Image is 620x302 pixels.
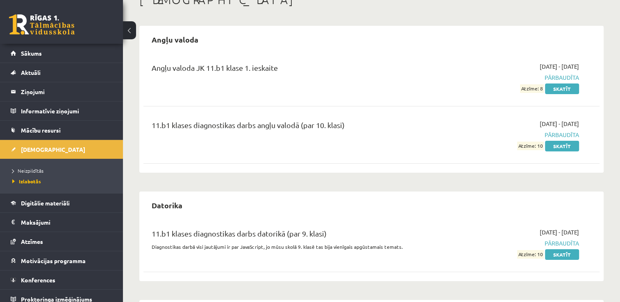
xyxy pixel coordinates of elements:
span: Atzīme: 8 [520,84,544,93]
a: Skatīt [545,83,579,94]
a: Maksājumi [11,213,113,232]
a: Izlabotās [12,178,115,185]
h2: Datorika [143,196,191,215]
a: Motivācijas programma [11,251,113,270]
div: 11.b1 klases diagnostikas darbs angļu valodā (par 10. klasi) [152,119,432,135]
span: Aktuāli [21,69,41,76]
span: Atzīme: 10 [517,250,544,259]
span: [DATE] - [DATE] [540,228,579,237]
span: Sākums [21,50,42,57]
span: Motivācijas programma [21,257,86,264]
div: 11.b1 klases diagnostikas darbs datorikā (par 9. klasi) [152,228,432,243]
span: [DEMOGRAPHIC_DATA] [21,146,85,153]
span: Atzīme: 10 [517,142,544,150]
p: Diagnostikas darbā visi jautājumi ir par JavaScript, jo mūsu skolā 9. klasē tas bija vienīgais ap... [152,243,432,250]
legend: Informatīvie ziņojumi [21,101,113,120]
span: Digitālie materiāli [21,199,70,207]
a: Mācību resursi [11,121,113,140]
a: Digitālie materiāli [11,194,113,212]
span: Konferences [21,276,55,284]
a: [DEMOGRAPHIC_DATA] [11,140,113,159]
a: Ziņojumi [11,82,113,101]
a: Skatīt [545,249,579,260]
span: Atzīmes [21,238,43,245]
a: Rīgas 1. Tālmācības vidusskola [9,14,75,35]
span: Izlabotās [12,178,41,185]
h2: Angļu valoda [143,30,207,49]
a: Sākums [11,44,113,63]
a: Neizpildītās [12,167,115,174]
span: Pārbaudīta [445,73,579,82]
span: [DATE] - [DATE] [540,62,579,71]
legend: Maksājumi [21,213,113,232]
span: Pārbaudīta [445,239,579,248]
div: Angļu valoda JK 11.b1 klase 1. ieskaite [152,62,432,77]
span: Pārbaudīta [445,131,579,139]
a: Atzīmes [11,232,113,251]
a: Aktuāli [11,63,113,82]
span: [DATE] - [DATE] [540,119,579,128]
span: Neizpildītās [12,167,43,174]
a: Informatīvie ziņojumi [11,101,113,120]
legend: Ziņojumi [21,82,113,101]
a: Konferences [11,270,113,289]
span: Mācību resursi [21,126,61,134]
a: Skatīt [545,141,579,151]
